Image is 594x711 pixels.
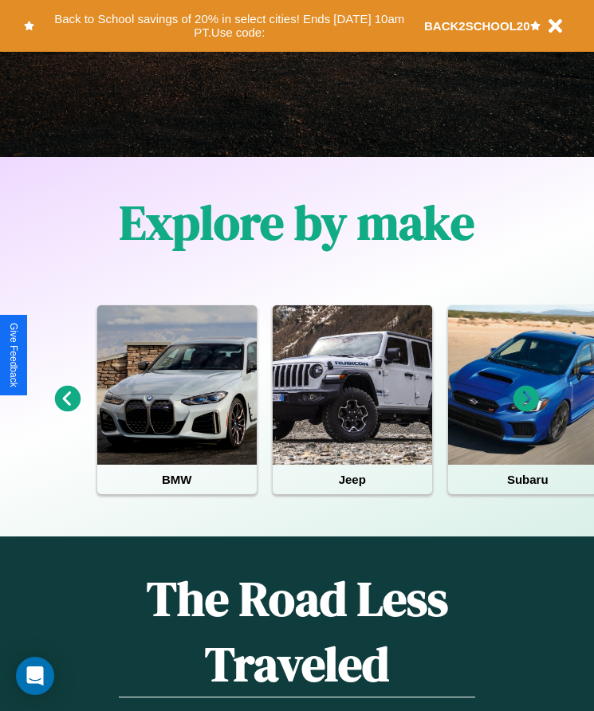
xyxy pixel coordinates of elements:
h1: Explore by make [120,190,474,255]
h4: Jeep [273,465,432,494]
h4: BMW [97,465,257,494]
div: Open Intercom Messenger [16,657,54,695]
h1: The Road Less Traveled [119,566,475,697]
b: BACK2SCHOOL20 [424,19,530,33]
button: Back to School savings of 20% in select cities! Ends [DATE] 10am PT.Use code: [34,8,424,44]
div: Give Feedback [8,323,19,387]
